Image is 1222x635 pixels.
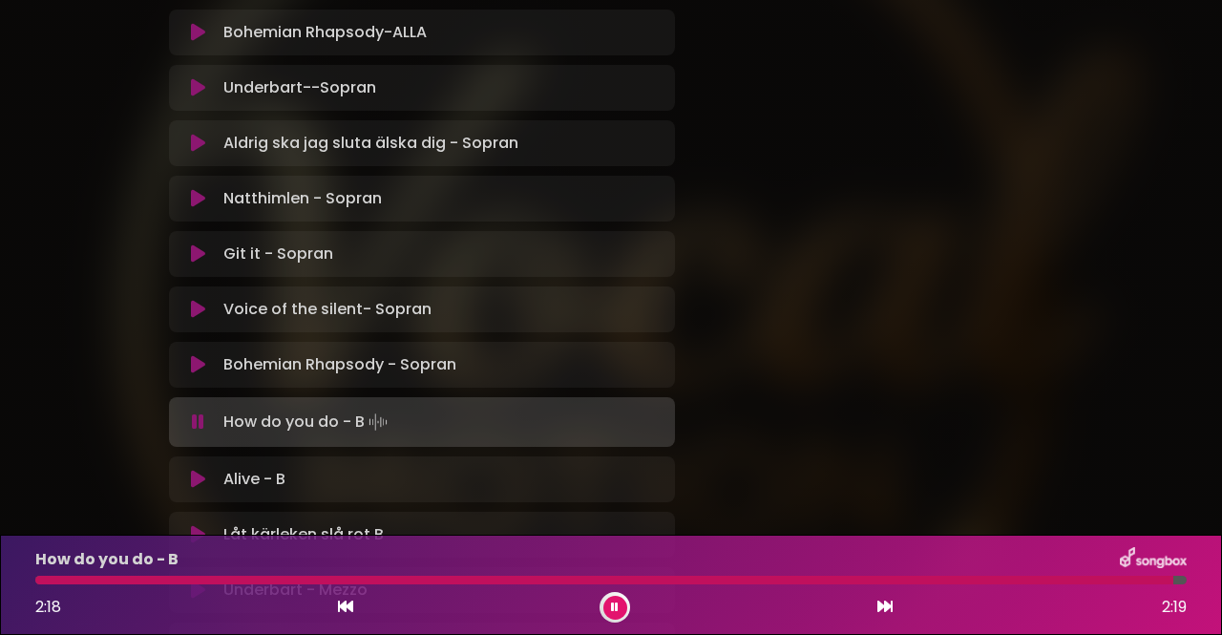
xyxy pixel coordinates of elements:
[223,468,285,491] p: Alive - B
[1162,596,1187,619] span: 2:19
[223,409,391,435] p: How do you do - B
[223,298,432,321] p: Voice of the silent- Sopran
[223,243,333,265] p: Git it - Sopran
[35,548,179,571] p: How do you do - B
[223,76,376,99] p: Underbart--Sopran
[1120,547,1187,572] img: songbox-logo-white.png
[223,187,382,210] p: Natthimlen - Sopran
[365,409,391,435] img: waveform4.gif
[223,523,384,546] p: Låt kärleken slå rot B
[223,353,456,376] p: Bohemian Rhapsody - Sopran
[35,596,61,618] span: 2:18
[223,21,427,44] p: Bohemian Rhapsody-ALLA
[223,132,518,155] p: Aldrig ska jag sluta älska dig - Sopran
